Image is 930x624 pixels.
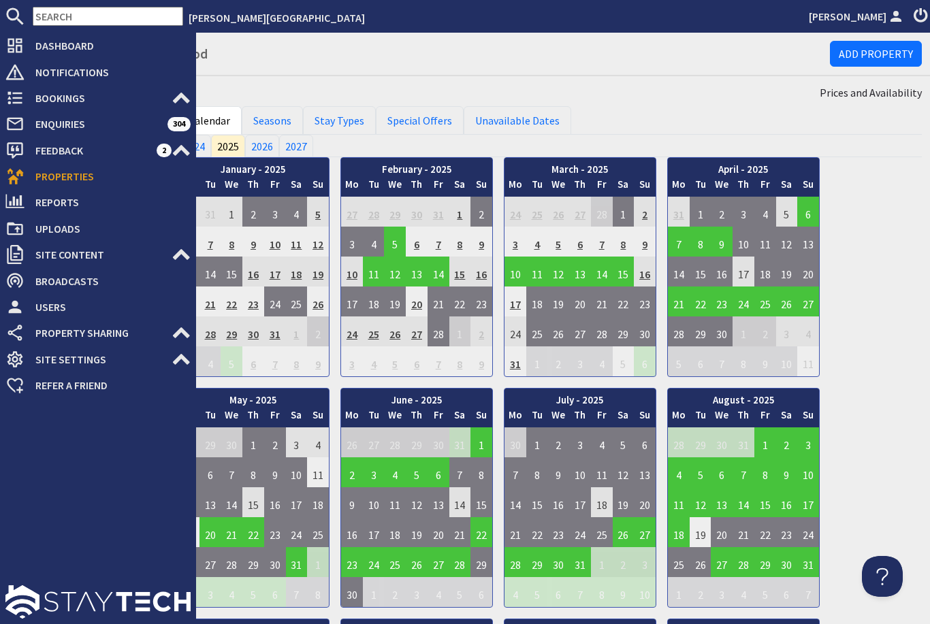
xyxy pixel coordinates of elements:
th: We [384,177,406,197]
td: 1 [242,427,264,457]
td: 23 [634,286,656,316]
td: 13 [569,257,591,286]
td: 28 [591,316,613,346]
a: Site Settings [5,348,191,370]
th: Sa [613,177,635,197]
td: 2 [307,316,329,346]
span: Enquiries [25,113,167,135]
td: 2 [547,346,569,376]
th: Sa [286,408,308,427]
span: Property Sharing [25,322,172,344]
th: Mo [341,408,363,427]
span: Broadcasts [25,270,191,292]
td: 28 [384,427,406,457]
th: Su [797,408,819,427]
th: Sa [776,408,798,427]
td: 9 [470,346,492,376]
td: 9 [264,457,286,487]
td: 5 [384,227,406,257]
td: 30 [406,197,428,227]
td: 28 [428,316,449,346]
td: 17 [341,286,363,316]
td: 21 [591,286,613,316]
th: Su [307,408,329,427]
td: 15 [690,257,711,286]
td: 9 [711,227,733,257]
td: 25 [363,316,385,346]
td: 18 [526,286,548,316]
th: Tu [690,177,711,197]
th: Fr [264,177,286,197]
td: 13 [406,257,428,286]
td: 29 [613,316,635,346]
span: Bookings [25,87,172,109]
td: 26 [776,286,798,316]
td: 22 [690,286,711,316]
td: 1 [754,427,776,457]
td: 3 [569,427,591,457]
td: 15 [221,257,242,286]
td: 14 [199,257,221,286]
td: 6 [797,197,819,227]
th: Sa [286,177,308,197]
td: 6 [406,346,428,376]
td: 22 [613,286,635,316]
td: 24 [264,286,286,316]
a: Broadcasts [5,270,191,292]
span: Users [25,296,191,318]
td: 3 [797,427,819,457]
td: 4 [363,227,385,257]
td: 1 [286,316,308,346]
td: 7 [264,346,286,376]
span: Reports [25,191,191,213]
td: 7 [428,346,449,376]
td: 24 [504,316,526,346]
td: 5 [613,427,635,457]
td: 7 [668,227,690,257]
td: 24 [341,316,363,346]
td: 2 [242,197,264,227]
td: 11 [754,227,776,257]
td: 16 [711,257,733,286]
th: Tu [363,408,385,427]
td: 26 [341,427,363,457]
td: 14 [428,257,449,286]
a: Calendar [177,106,242,135]
th: Tu [199,177,221,197]
th: Tu [690,408,711,427]
th: We [547,408,569,427]
td: 6 [634,427,656,457]
td: 16 [470,257,492,286]
td: 2 [754,316,776,346]
td: 7 [428,227,449,257]
a: Properties [5,165,191,187]
td: 3 [264,197,286,227]
td: 31 [504,346,526,376]
td: 19 [307,257,329,286]
td: 2 [634,197,656,227]
a: 2026 [245,135,279,157]
td: 9 [242,227,264,257]
th: Tu [526,177,548,197]
td: 28 [668,316,690,346]
td: 30 [711,316,733,346]
a: Special Offers [376,106,464,135]
a: Notifications [5,61,191,83]
span: Refer a Friend [25,374,191,396]
th: Tu [363,177,385,197]
td: 8 [242,457,264,487]
a: Unavailable Dates [464,106,571,135]
td: 8 [613,227,635,257]
td: 26 [307,286,329,316]
a: Bookings [5,87,191,109]
td: 9 [470,227,492,257]
td: 8 [733,346,754,376]
td: 8 [286,346,308,376]
td: 1 [470,427,492,457]
th: Fr [754,177,776,197]
th: We [711,408,733,427]
td: 10 [733,227,754,257]
a: Add Property [830,41,922,67]
th: Th [733,177,754,197]
td: 28 [363,197,385,227]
